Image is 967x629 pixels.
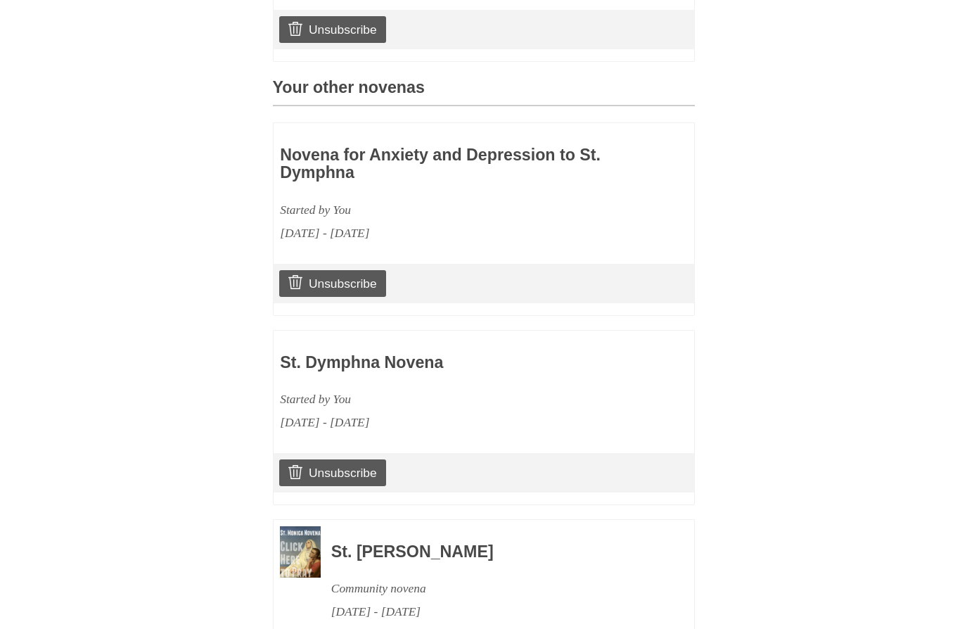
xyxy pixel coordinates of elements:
[280,411,605,434] div: [DATE] - [DATE]
[280,388,605,411] div: Started by You
[331,577,656,600] div: Community novena
[279,459,385,486] a: Unsubscribe
[331,543,656,561] h3: St. [PERSON_NAME]
[279,16,385,43] a: Unsubscribe
[280,222,605,245] div: [DATE] - [DATE]
[280,198,605,222] div: Started by You
[280,146,605,182] h3: Novena for Anxiety and Depression to St. Dymphna
[280,354,605,372] h3: St. Dymphna Novena
[279,270,385,297] a: Unsubscribe
[331,600,656,623] div: [DATE] - [DATE]
[280,526,321,578] img: Novena image
[273,79,695,106] h3: Your other novenas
